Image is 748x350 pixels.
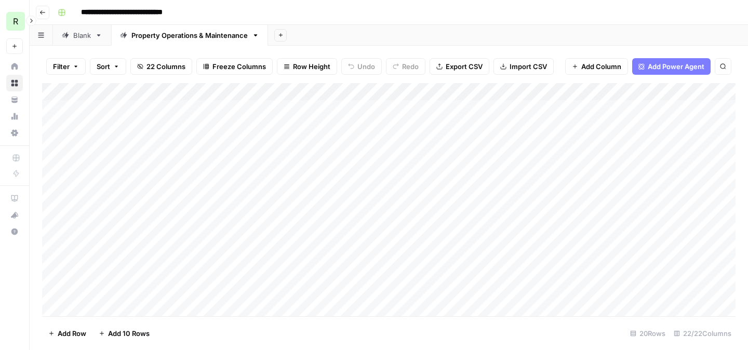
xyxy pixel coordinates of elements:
a: Browse [6,75,23,91]
a: Settings [6,125,23,141]
button: Add Column [565,58,628,75]
button: Workspace: Re-Leased [6,8,23,34]
div: 22/22 Columns [670,325,736,342]
a: Usage [6,108,23,125]
button: Add Power Agent [632,58,711,75]
span: Add Column [581,61,621,72]
button: Import CSV [493,58,554,75]
button: Add 10 Rows [92,325,156,342]
button: 22 Columns [130,58,192,75]
span: Add Power Agent [648,61,704,72]
span: Undo [357,61,375,72]
span: Freeze Columns [212,61,266,72]
div: Blank [73,30,91,41]
span: Redo [402,61,419,72]
button: Sort [90,58,126,75]
button: Filter [46,58,86,75]
button: Freeze Columns [196,58,273,75]
div: What's new? [7,207,22,223]
button: Row Height [277,58,337,75]
span: Export CSV [446,61,483,72]
a: Property Operations & Maintenance [111,25,268,46]
span: Filter [53,61,70,72]
span: Add Row [58,328,86,339]
span: Row Height [293,61,330,72]
div: Property Operations & Maintenance [131,30,248,41]
a: Blank [53,25,111,46]
div: 20 Rows [626,325,670,342]
span: Sort [97,61,110,72]
span: 22 Columns [146,61,185,72]
button: Redo [386,58,425,75]
button: Export CSV [430,58,489,75]
a: Your Data [6,91,23,108]
button: What's new? [6,207,23,223]
span: Add 10 Rows [108,328,150,339]
a: Home [6,58,23,75]
a: AirOps Academy [6,190,23,207]
span: Import CSV [510,61,547,72]
button: Add Row [42,325,92,342]
button: Undo [341,58,382,75]
span: R [13,15,18,28]
button: Help + Support [6,223,23,240]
